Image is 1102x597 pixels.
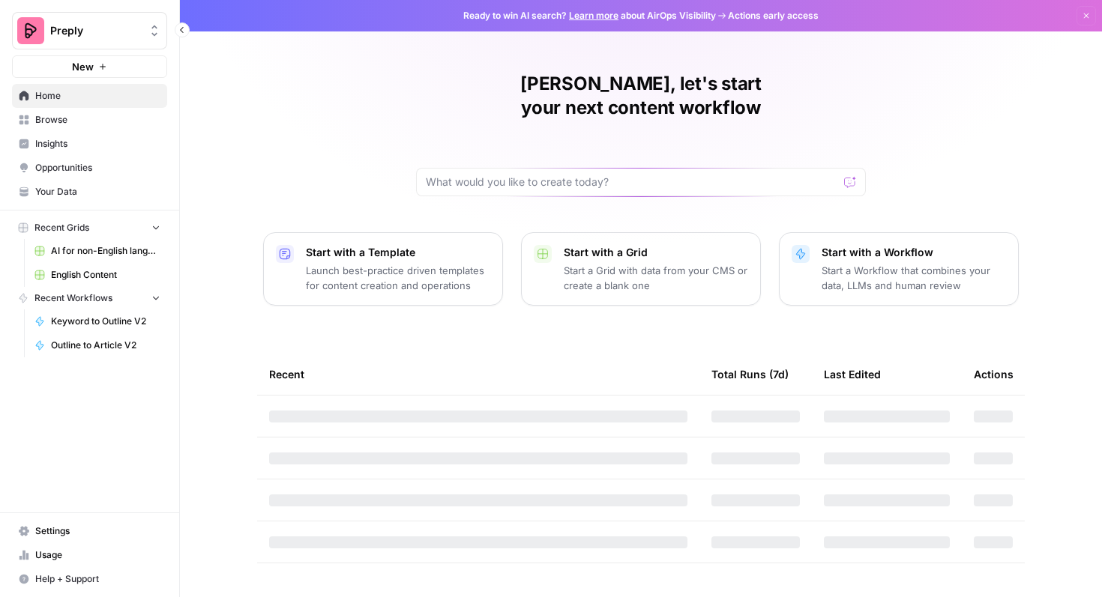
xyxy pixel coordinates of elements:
h1: [PERSON_NAME], let's start your next content workflow [416,72,866,120]
p: Launch best-practice driven templates for content creation and operations [306,263,490,293]
button: Start with a WorkflowStart a Workflow that combines your data, LLMs and human review [779,232,1019,306]
span: New [72,59,94,74]
button: Start with a TemplateLaunch best-practice driven templates for content creation and operations [263,232,503,306]
p: Start with a Workflow [822,245,1006,260]
span: Recent Workflows [34,291,112,305]
img: Preply Logo [17,17,44,44]
span: AI for non-English languages [51,244,160,258]
button: Help + Support [12,567,167,591]
span: Help + Support [35,572,160,586]
a: Insights [12,132,167,156]
a: Learn more [569,10,618,21]
button: Start with a GridStart a Grid with data from your CMS or create a blank one [521,232,761,306]
div: Last Edited [824,354,881,395]
span: Usage [35,548,160,562]
a: Home [12,84,167,108]
a: English Content [28,263,167,287]
span: Your Data [35,185,160,199]
span: Ready to win AI search? about AirOps Visibility [463,9,716,22]
span: Recent Grids [34,221,89,234]
span: Preply [50,23,141,38]
button: Recent Grids [12,216,167,239]
a: Your Data [12,180,167,204]
span: Browse [35,113,160,127]
span: English Content [51,268,160,282]
a: Usage [12,543,167,567]
span: Settings [35,524,160,538]
span: Actions early access [728,9,819,22]
div: Total Runs (7d) [711,354,789,395]
a: Browse [12,108,167,132]
p: Start with a Grid [564,245,748,260]
input: What would you like to create today? [426,175,838,190]
span: Opportunities [35,161,160,175]
div: Recent [269,354,687,395]
div: Actions [974,354,1014,395]
span: Insights [35,137,160,151]
a: Opportunities [12,156,167,180]
a: AI for non-English languages [28,239,167,263]
span: Outline to Article V2 [51,339,160,352]
a: Keyword to Outline V2 [28,309,167,333]
p: Start a Grid with data from your CMS or create a blank one [564,263,748,293]
button: Recent Workflows [12,287,167,309]
span: Keyword to Outline V2 [51,315,160,328]
a: Outline to Article V2 [28,333,167,357]
button: New [12,55,167,78]
p: Start with a Template [306,245,490,260]
a: Settings [12,519,167,543]
p: Start a Workflow that combines your data, LLMs and human review [822,263,1006,293]
button: Workspace: Preply [12,12,167,49]
span: Home [35,89,160,103]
